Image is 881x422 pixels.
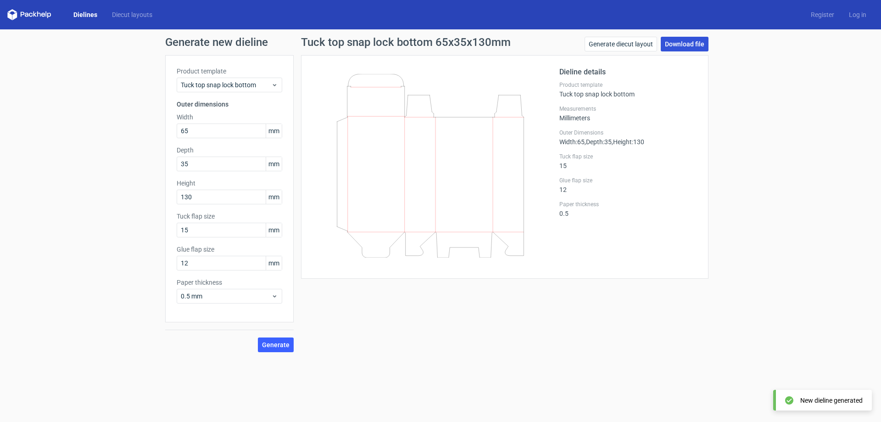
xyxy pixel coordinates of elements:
label: Product template [177,67,282,76]
a: Log in [842,10,874,19]
label: Width [177,113,282,122]
label: Height [177,179,282,188]
a: Diecut layouts [105,10,160,19]
span: mm [266,190,282,204]
span: , Depth : 35 [585,138,612,146]
span: mm [266,223,282,237]
h1: Generate new dieline [165,37,716,48]
label: Glue flap size [177,245,282,254]
h3: Outer dimensions [177,100,282,109]
span: Generate [262,342,290,348]
label: Tuck flap size [177,212,282,221]
span: mm [266,256,282,270]
span: mm [266,124,282,138]
button: Generate [258,338,294,352]
label: Paper thickness [559,201,697,208]
div: 0.5 [559,201,697,217]
div: 15 [559,153,697,169]
label: Product template [559,81,697,89]
a: Download file [661,37,708,51]
div: 12 [559,177,697,193]
span: , Height : 130 [612,138,644,146]
h2: Dieline details [559,67,697,78]
span: Width : 65 [559,138,585,146]
label: Outer Dimensions [559,129,697,136]
a: Dielines [66,10,105,19]
div: New dieline generated [800,396,863,405]
a: Register [803,10,842,19]
h1: Tuck top snap lock bottom 65x35x130mm [301,37,511,48]
div: Tuck top snap lock bottom [559,81,697,98]
label: Measurements [559,105,697,113]
div: Millimeters [559,105,697,122]
span: mm [266,157,282,171]
label: Tuck flap size [559,153,697,160]
label: Paper thickness [177,278,282,287]
label: Glue flap size [559,177,697,184]
label: Depth [177,146,282,155]
a: Generate diecut layout [585,37,657,51]
span: Tuck top snap lock bottom [181,80,271,90]
span: 0.5 mm [181,292,271,301]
